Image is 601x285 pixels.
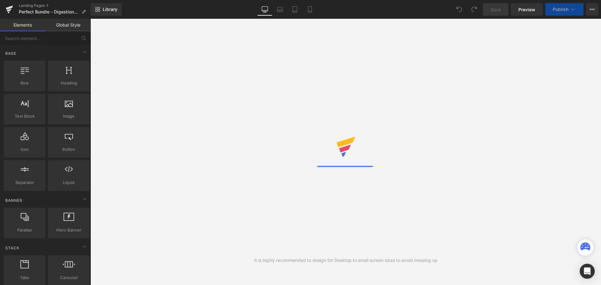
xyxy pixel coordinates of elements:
a: Laptop [272,3,287,16]
a: Desktop [257,3,272,16]
div: Open Intercom Messenger [580,264,595,279]
button: More [586,3,598,16]
button: Publish [545,3,583,16]
span: Preview [518,6,535,13]
span: Stack [5,245,20,251]
a: Landing Pages [19,3,91,8]
span: Library [103,7,117,12]
span: Row [6,80,44,86]
button: Undo [453,3,465,16]
span: Banner [5,197,23,203]
span: Carousel [50,274,88,281]
span: Perfect Bundle - Digestion Grain [19,9,79,14]
span: Liquid [50,179,88,186]
span: Base [5,50,17,56]
a: New Library [91,3,122,16]
a: Tablet [287,3,302,16]
a: Preview [511,3,543,16]
span: Heading [50,80,88,86]
button: Redo [468,3,480,16]
span: Parallax [6,227,44,233]
span: Hero Banner [50,227,88,233]
a: Global Style [45,19,91,31]
a: Mobile [302,3,317,16]
span: Separator [6,179,44,186]
span: Image [50,113,88,120]
span: Button [50,146,88,153]
div: It is highly recommended to design for Desktop to small screen sizes to avoid messing up [254,257,438,264]
span: Tabs [6,274,44,281]
span: Save [491,6,501,13]
span: Publish [553,7,568,12]
span: Text Block [6,113,44,120]
span: Icon [6,146,44,153]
